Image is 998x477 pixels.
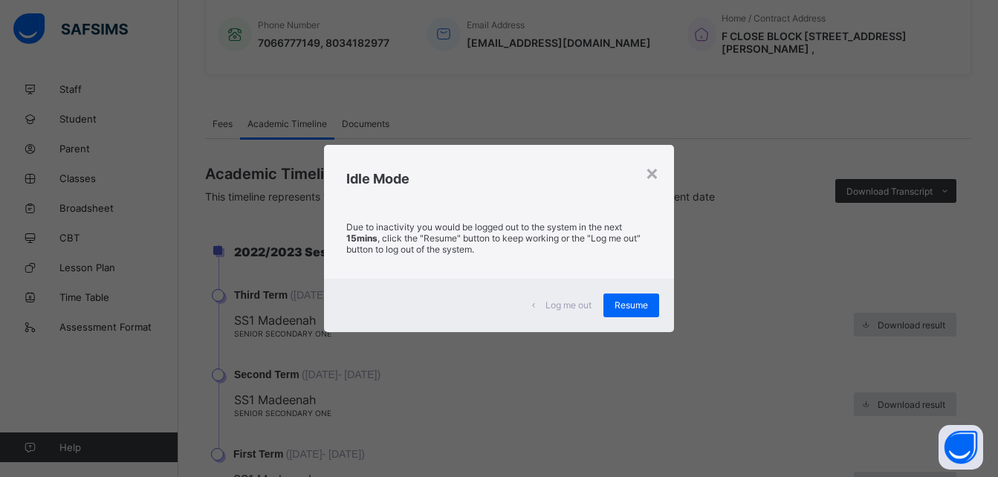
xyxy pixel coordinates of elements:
[939,425,983,470] button: Open asap
[545,299,592,311] span: Log me out
[346,221,651,255] p: Due to inactivity you would be logged out to the system in the next , click the "Resume" button t...
[346,171,651,186] h2: Idle Mode
[645,160,659,185] div: ×
[615,299,648,311] span: Resume
[346,233,378,244] strong: 15mins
